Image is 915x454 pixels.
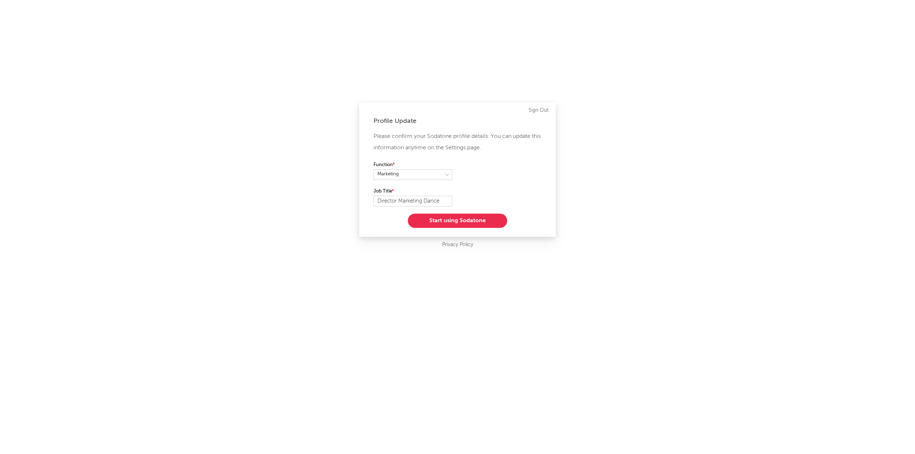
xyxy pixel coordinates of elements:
[374,187,452,196] label: Job Title
[408,214,507,228] button: Start using Sodatone
[374,161,452,169] label: Function
[374,131,541,154] p: Please confirm your Sodatone profile details. You can update this information anytime on the Sett...
[374,117,541,125] div: Profile Update
[529,106,549,115] a: Sign Out
[442,240,473,249] a: Privacy Policy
